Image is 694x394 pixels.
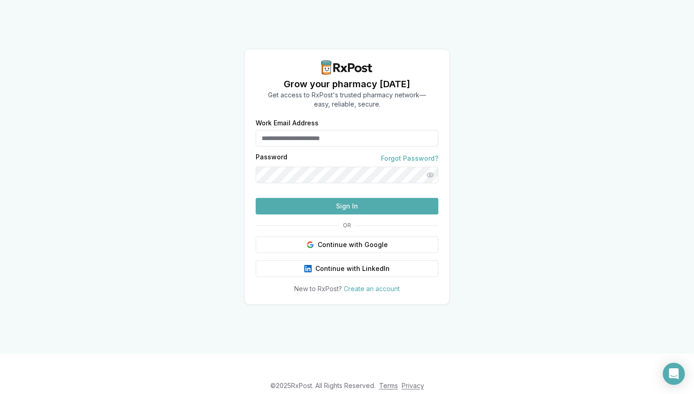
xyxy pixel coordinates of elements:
button: Continue with LinkedIn [256,260,438,277]
span: OR [339,222,355,229]
button: Show password [422,167,438,183]
a: Forgot Password? [381,154,438,163]
a: Privacy [402,382,424,389]
label: Password [256,154,287,163]
h1: Grow your pharmacy [DATE] [268,78,426,90]
p: Get access to RxPost's trusted pharmacy network— easy, reliable, secure. [268,90,426,109]
img: RxPost Logo [318,60,376,75]
button: Continue with Google [256,236,438,253]
img: Google [307,241,314,248]
img: LinkedIn [304,265,312,272]
a: Terms [379,382,398,389]
span: New to RxPost? [294,285,342,293]
button: Sign In [256,198,438,214]
a: Create an account [344,285,400,293]
label: Work Email Address [256,120,438,126]
div: Open Intercom Messenger [663,363,685,385]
